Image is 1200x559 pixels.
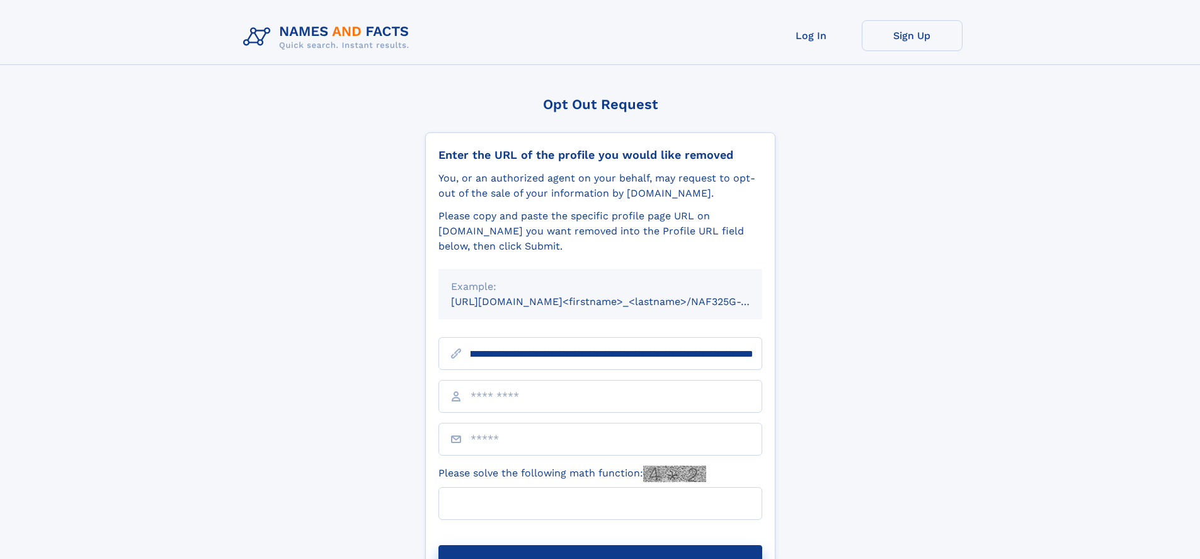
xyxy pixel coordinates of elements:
[761,20,862,51] a: Log In
[862,20,963,51] a: Sign Up
[438,466,706,482] label: Please solve the following math function:
[438,209,762,254] div: Please copy and paste the specific profile page URL on [DOMAIN_NAME] you want removed into the Pr...
[451,296,786,308] small: [URL][DOMAIN_NAME]<firstname>_<lastname>/NAF325G-xxxxxxxx
[438,171,762,201] div: You, or an authorized agent on your behalf, may request to opt-out of the sale of your informatio...
[438,148,762,162] div: Enter the URL of the profile you would like removed
[425,96,775,112] div: Opt Out Request
[238,20,420,54] img: Logo Names and Facts
[451,279,750,294] div: Example:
